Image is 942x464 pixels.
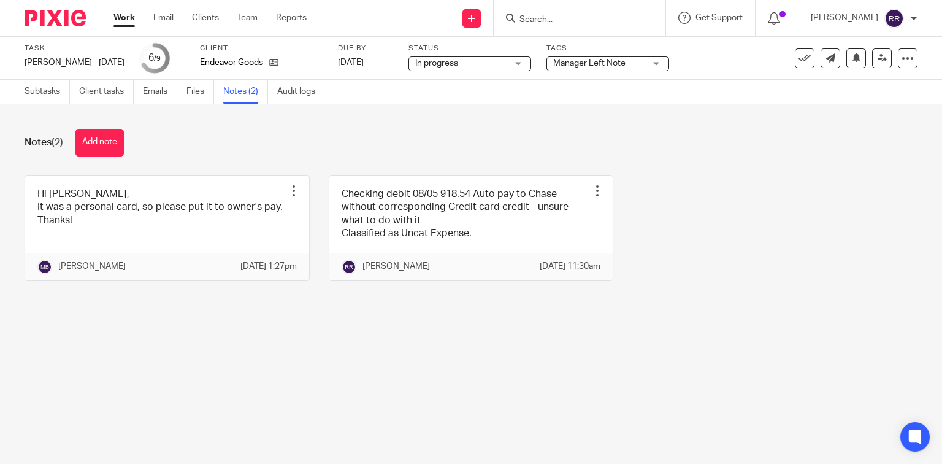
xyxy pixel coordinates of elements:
a: Files [186,80,214,104]
a: Audit logs [277,80,324,104]
label: Due by [338,44,393,53]
label: Status [408,44,531,53]
small: /9 [154,55,161,62]
a: Team [237,12,258,24]
h1: Notes [25,136,63,149]
span: [DATE] [338,58,364,67]
a: Email [153,12,174,24]
img: svg%3E [884,9,904,28]
input: Search [518,15,629,26]
a: Emails [143,80,177,104]
a: Subtasks [25,80,70,104]
a: Client tasks [79,80,134,104]
div: Natalie - August 2025 [25,56,124,69]
a: Work [113,12,135,24]
p: Endeavor Goods [200,56,263,69]
p: [PERSON_NAME] [58,260,126,273]
div: [PERSON_NAME] - [DATE] [25,56,124,69]
a: Reports [276,12,307,24]
button: Add note [75,129,124,157]
p: [PERSON_NAME] [811,12,878,24]
div: 6 [148,51,161,65]
img: svg%3E [37,260,52,274]
img: Pixie [25,10,86,26]
p: [PERSON_NAME] [362,260,430,273]
span: Get Support [695,14,743,22]
a: Clients [192,12,219,24]
span: Manager Left Note [553,59,626,68]
img: svg%3E [342,260,356,274]
span: (2) [52,137,63,147]
label: Task [25,44,124,53]
a: Notes (2) [223,80,268,104]
span: In progress [415,59,458,68]
label: Client [200,44,323,53]
label: Tags [546,44,669,53]
p: [DATE] 11:30am [540,260,600,273]
p: [DATE] 1:27pm [240,260,297,273]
